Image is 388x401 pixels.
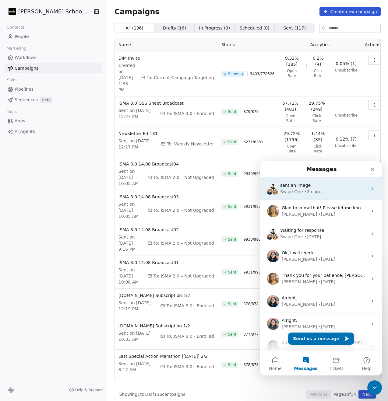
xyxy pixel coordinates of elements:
span: ISMA 3.0 GSS Sheet Broadcast [118,100,214,106]
button: Messages [30,190,61,214]
span: Sent [228,140,236,145]
span: Click Rate [311,144,325,154]
a: SequencesBeta [5,95,102,105]
span: Unsubscribe [335,143,358,148]
a: Workflows [5,53,102,63]
span: Alright. [22,134,37,139]
span: Pipelines [15,86,34,92]
span: Sent [228,109,236,114]
span: Sent [228,204,236,209]
span: 9930 / 9930 [243,171,263,176]
span: Drafts ( 16 ) [163,25,186,31]
span: Page 1 of 14 [333,391,356,397]
span: Alright. [22,157,37,162]
div: [PERSON_NAME] [22,185,57,191]
span: Sending [228,71,243,76]
span: 6231 / 6231 [243,140,263,145]
span: 1.44% (85) [311,131,325,143]
div: [PERSON_NAME] [22,95,57,101]
span: 878 / 878 [243,362,259,367]
th: Actions [361,38,384,51]
div: • [DATE] [58,140,75,146]
span: Sent on [DATE] 12:27 PM [118,107,155,120]
span: Sent [228,270,236,275]
span: Sent [228,237,236,242]
span: 0.05% (1) [336,61,357,67]
iframe: Intercom live chat [260,161,382,375]
span: DIM Invite [118,55,214,61]
span: Unsubscribe [335,113,358,118]
span: Sent on [DATE] 12:17 PM [118,138,156,150]
span: To: Weekly Newsletter [167,141,214,147]
div: • [DATE] [58,117,75,124]
span: 29.72% (1756) [282,131,301,143]
button: Help [91,190,122,214]
span: Sent [228,302,236,306]
span: To: ISMA 3.0 - Enrolled [166,303,214,309]
span: ISMA 3.0 14.08 Broadcast02 [118,227,214,233]
span: Messages [34,205,57,209]
span: Sent on [DATE] 10:08 AM [118,267,143,285]
span: Tools [4,107,19,116]
span: To: ISMA 2.0 – Not Upgraded [153,273,214,279]
span: Sent on [DATE] 10:05 AM [118,201,143,219]
span: [DOMAIN_NAME] Subscription 2/2 [118,292,214,298]
span: Unsubscribe [335,68,358,73]
th: Status [218,38,279,51]
span: Home [9,205,21,209]
div: [PERSON_NAME] [22,50,57,56]
button: Create new campaign [319,7,381,16]
span: Sent on [DATE] 8:12 AM [118,361,155,373]
span: Last Special Action Marathon [[DATE]] 2/2 [118,353,214,359]
div: • [DATE] [58,95,75,101]
a: Pipelines [5,84,102,94]
span: Sent ( 117 ) [283,25,306,31]
span: Sent on [DATE] 9:16 PM [118,234,142,252]
span: Tickets [69,205,84,209]
a: Apps [5,116,102,126]
span: Alright Kind regards, [PERSON_NAME], CFA [22,179,113,184]
span: Campaigns [15,65,38,71]
img: Profile image for Harinder [7,111,19,124]
span: Open Rate [282,144,301,154]
div: [PERSON_NAME] [22,117,57,124]
span: Workflows [15,54,37,61]
span: 879 / 879 [243,109,259,114]
span: 29.75% (249) [309,100,325,112]
span: 57.71% (483) [282,100,299,112]
a: AI Agents [5,127,102,137]
img: Profile image for Mrinal [7,134,19,146]
span: Sequences [15,97,38,103]
span: In Progress ( 3 ) [199,25,230,31]
span: To: ISMA 3.0 - Enrolled [166,364,214,370]
span: ISMA 3.0 14.08 Broadcast04 [118,161,214,167]
span: Glad to know that! Please let me know if you have any other questions! Thank you for choosing Swi... [22,44,255,49]
th: Name [115,38,218,51]
span: Sent [228,332,236,337]
button: Previous [306,390,331,399]
a: People [5,32,102,42]
span: Waiting for response [20,67,64,71]
span: Sales [4,75,20,85]
span: - [345,106,347,112]
img: Mrinal avatar [6,72,13,79]
img: Zeeshan%20Neck%20Print%20Dark.png [9,8,16,15]
span: [DOMAIN_NAME] Subscription 1/2 [118,323,214,329]
span: 9930 / 9930 [243,237,263,242]
span: Scheduled ( 0 ) [240,25,270,31]
span: [PERSON_NAME] School of Finance LLP [18,8,88,16]
span: Sent on [DATE] 10:33 AM [118,330,155,342]
span: Sent [228,362,236,367]
img: Siddarth avatar [9,67,16,74]
span: Sent on [DATE] 12:19 PM [118,300,155,312]
span: Campaigns [115,7,160,16]
span: Sent on [DATE] 10:05 AM [118,168,143,187]
span: To: ISMA 3.0 - Enrolled [166,110,214,117]
div: • [DATE] [58,50,75,56]
span: To: ISMA 2.0 – Not Upgraded [153,207,214,213]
